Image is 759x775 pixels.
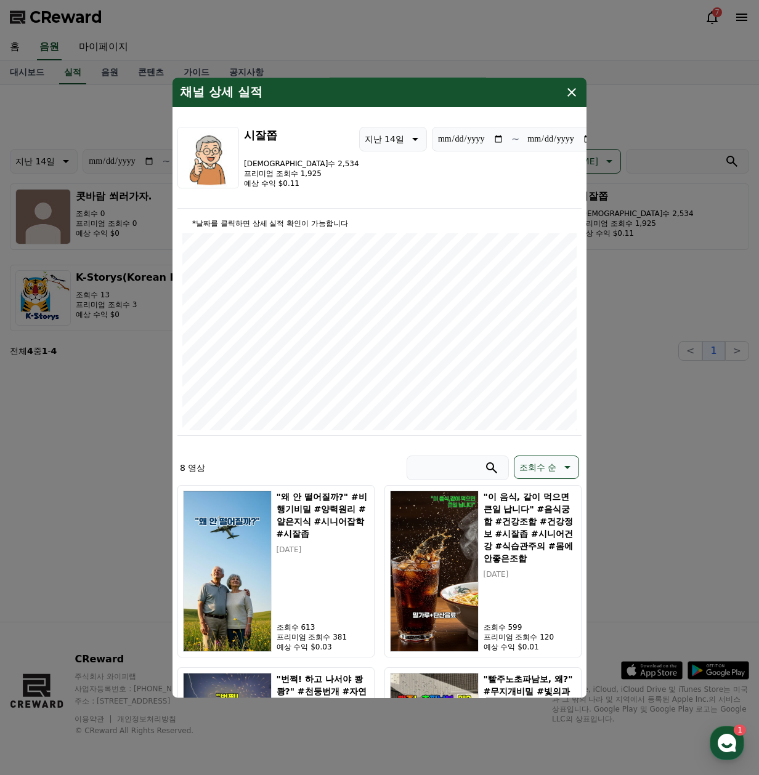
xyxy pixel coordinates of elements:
h3: 시잘쫍 [244,127,359,144]
h5: "빨주노초파남보, 왜?" #무지개비밀 #빛의과학 #얕은지식 #시니어잡학 #시잘좁 [484,673,576,722]
p: 예상 수익 $0.11 [244,179,359,188]
div: modal [172,78,586,697]
a: 1대화 [81,390,159,421]
span: 대화 [113,409,128,419]
h4: 채널 상세 실적 [180,85,262,100]
span: 1 [125,390,129,400]
p: [DATE] [277,545,369,555]
button: 지난 14일 [359,127,427,151]
p: 프리미엄 조회수 1,925 [244,169,359,179]
p: 예상 수익 $0.01 [484,642,576,652]
span: 홈 [39,409,46,419]
p: *날짜를 클릭하면 상세 실적 확인이 가능합니다 [182,219,577,228]
p: ~ [511,132,519,147]
h5: "번쩍! 하고 나서야 쾅쾅?" #천둥번개 #자연상식 #얕은지식 #시니어잡학 #시잘좁 [277,673,369,722]
img: "이 음식, 같이 먹으면 큰일 납니다" #음식궁합 #건강조합 #건강정보 #시잘좁 #시니어건강 #식습관주의 #몸에안좋은조합 [390,491,479,652]
p: 예상 수익 $0.03 [277,642,369,652]
h5: "왜 안 떨어질까?" #비행기비밀 #양력원리 #얕은지식 #시니어잡학 #시잘좁 [277,491,369,540]
button: "이 음식, 같이 먹으면 큰일 납니다" #음식궁합 #건강조합 #건강정보 #시잘좁 #시니어건강 #식습관주의 #몸에안좋은조합 "이 음식, 같이 먹으면 큰일 납니다" #음식궁합 #... [384,485,582,657]
p: 조회수 599 [484,622,576,632]
button: 조회수 순 [514,456,579,479]
img: 시잘쫍 [177,127,239,188]
a: 홈 [4,390,81,421]
p: 프리미엄 조회수 120 [484,632,576,642]
p: [DATE] [484,569,576,579]
h5: "이 음식, 같이 먹으면 큰일 납니다" #음식궁합 #건강조합 #건강정보 #시잘좁 #시니어건강 #식습관주의 #몸에안좋은조합 [484,491,576,564]
p: 조회수 613 [277,622,369,632]
img: "왜 안 떨어질까?" #비행기비밀 #양력원리 #얕은지식 #시니어잡학 #시잘좁 [183,491,272,652]
button: "왜 안 떨어질까?" #비행기비밀 #양력원리 #얕은지식 #시니어잡학 #시잘좁 "왜 안 떨어질까?" #비행기비밀 #양력원리 #얕은지식 #시니어잡학 #시잘좁 [DATE] 조회수 ... [177,485,375,657]
p: 지난 14일 [365,131,404,148]
p: 조회수 순 [519,459,556,476]
a: 설정 [159,390,237,421]
p: [DEMOGRAPHIC_DATA]수 2,534 [244,159,359,169]
span: 설정 [190,409,205,419]
p: 프리미엄 조회수 381 [277,632,369,642]
p: 8 영상 [180,462,205,474]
